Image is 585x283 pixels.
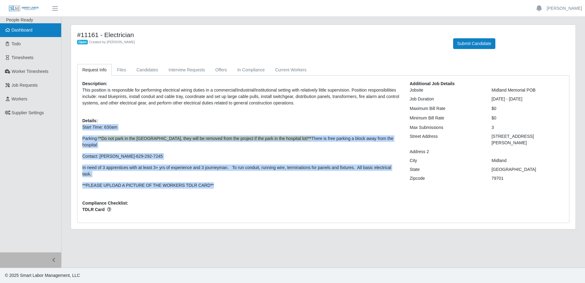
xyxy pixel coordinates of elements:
[405,157,487,164] div: City
[487,157,569,164] div: Midland
[405,96,487,102] div: Job Duration
[12,55,34,60] span: Timesheets
[82,81,107,86] b: Description:
[487,175,569,182] div: 79701
[270,64,311,76] a: Current Workers
[77,64,112,76] a: Request Info
[12,41,21,46] span: Todo
[12,28,33,32] span: Dashboard
[77,40,88,45] span: Open
[163,64,210,76] a: Interview Requests
[12,110,44,115] span: Supplier Settings
[82,87,401,106] p: This position is responsible for performing electrical wiring duties in a commercial/industrial/i...
[82,206,401,213] span: TDLR Card
[89,40,135,44] span: Created by [PERSON_NAME]
[487,115,569,121] div: $0
[547,5,582,12] a: [PERSON_NAME]
[405,105,487,112] div: Maximum Bill Rate
[210,64,232,76] a: Offers
[232,64,270,76] a: In Compliance
[405,175,487,182] div: Zipcode
[487,124,569,131] div: 3
[487,105,569,112] div: $0
[12,69,48,74] span: Worker Timesheets
[12,96,28,101] span: Workers
[5,273,80,278] span: © 2025 Smart Labor Management, LLC
[77,31,444,39] h4: #11161 - Electrician
[410,81,455,86] b: Additional Job Details
[405,115,487,121] div: Minimum Bill Rate
[405,149,487,155] div: Address 2
[112,64,131,76] a: Files
[82,135,401,148] p: Parking: There is free parking a block away from the hospital
[12,83,38,88] span: Job Requests
[82,124,401,130] p: Start Time: 630am
[82,201,128,206] b: Compliance Checklist:
[487,87,569,93] div: Midland Memorial POB
[82,164,401,177] p: In need of 3 apprentices with at least 3+ yrs of experience and 3 journeyman. To run conduit, run...
[6,17,33,22] span: People Ready
[98,136,311,141] span: **Do not park in the [GEOGRAPHIC_DATA], they will be removed from the project if the park in the ...
[405,133,487,146] div: Street Address
[131,64,163,76] a: Candidates
[487,96,569,102] div: [DATE] - [DATE]
[405,166,487,173] div: State
[82,182,401,189] p: **PLEASE UPLOAD A PICTURE OF THE WORKERS TDLR CARD**
[405,87,487,93] div: Jobsite
[453,38,495,49] button: Submit Candidate
[82,118,98,123] b: Details:
[487,133,569,146] div: [STREET_ADDRESS][PERSON_NAME]
[82,153,401,160] p: Contact: [PERSON_NAME]-629-292-7245
[9,5,39,12] img: SLM Logo
[405,124,487,131] div: Max Submissions
[487,166,569,173] div: [GEOGRAPHIC_DATA]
